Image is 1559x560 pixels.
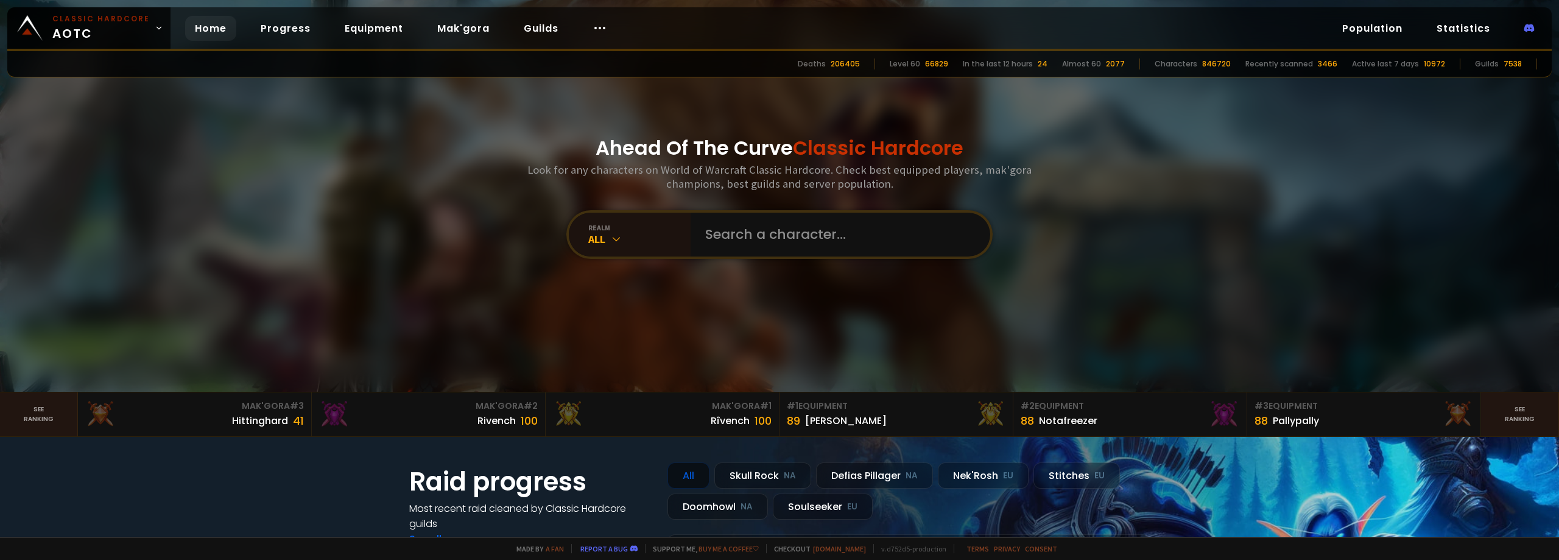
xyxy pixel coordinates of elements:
[85,400,304,413] div: Mak'Gora
[873,544,946,553] span: v. d752d5 - production
[1255,413,1268,429] div: 88
[890,58,920,69] div: Level 60
[816,463,933,489] div: Defias Pillager
[760,400,772,412] span: # 1
[1039,413,1097,428] div: Notafreezer
[787,400,1005,413] div: Equipment
[667,494,768,520] div: Doomhowl
[1033,463,1120,489] div: Stitches
[1247,392,1481,436] a: #3Equipment88Pallypally
[1025,544,1057,553] a: Consent
[847,501,857,513] small: EU
[319,400,538,413] div: Mak'Gora
[1245,58,1313,69] div: Recently scanned
[779,392,1013,436] a: #1Equipment89[PERSON_NAME]
[787,413,800,429] div: 89
[1003,470,1013,482] small: EU
[293,413,304,429] div: 41
[232,413,288,428] div: Hittinghard
[78,392,312,436] a: Mak'Gora#3Hittinghard41
[553,400,772,413] div: Mak'Gora
[1318,58,1337,69] div: 3466
[1255,400,1473,413] div: Equipment
[645,544,759,553] span: Support me,
[1013,392,1247,436] a: #2Equipment88Notafreezer
[428,16,499,41] a: Mak'gora
[477,413,516,428] div: Rivench
[714,463,811,489] div: Skull Rock
[787,400,798,412] span: # 1
[1202,58,1231,69] div: 846720
[1021,400,1035,412] span: # 2
[1106,58,1125,69] div: 2077
[185,16,236,41] a: Home
[1481,392,1559,436] a: Seeranking
[766,544,866,553] span: Checkout
[514,16,568,41] a: Guilds
[1273,413,1319,428] div: Pallypally
[755,413,772,429] div: 100
[546,392,779,436] a: Mak'Gora#1Rîvench100
[925,58,948,69] div: 66829
[1352,58,1419,69] div: Active last 7 days
[813,544,866,553] a: [DOMAIN_NAME]
[699,544,759,553] a: Buy me a coffee
[509,544,564,553] span: Made by
[711,413,750,428] div: Rîvench
[1062,58,1101,69] div: Almost 60
[1094,470,1105,482] small: EU
[523,163,1036,191] h3: Look for any characters on World of Warcraft Classic Hardcore. Check best equipped players, mak'g...
[667,463,709,489] div: All
[698,213,976,257] input: Search a character...
[409,532,488,546] a: See all progress
[963,58,1033,69] div: In the last 12 hours
[52,13,150,24] small: Classic Hardcore
[906,470,918,482] small: NA
[1021,400,1239,413] div: Equipment
[773,494,873,520] div: Soulseeker
[580,544,628,553] a: Report a bug
[1255,400,1269,412] span: # 3
[409,463,653,501] h1: Raid progress
[741,501,753,513] small: NA
[831,58,860,69] div: 206405
[312,392,546,436] a: Mak'Gora#2Rivench100
[290,400,304,412] span: # 3
[798,58,826,69] div: Deaths
[1155,58,1197,69] div: Characters
[1038,58,1047,69] div: 24
[335,16,413,41] a: Equipment
[1424,58,1445,69] div: 10972
[588,232,691,246] div: All
[1427,16,1500,41] a: Statistics
[966,544,989,553] a: Terms
[793,134,963,161] span: Classic Hardcore
[546,544,564,553] a: a fan
[7,7,171,49] a: Classic HardcoreAOTC
[1475,58,1499,69] div: Guilds
[52,13,150,43] span: AOTC
[784,470,796,482] small: NA
[938,463,1029,489] div: Nek'Rosh
[1504,58,1522,69] div: 7538
[596,133,963,163] h1: Ahead Of The Curve
[409,501,653,531] h4: Most recent raid cleaned by Classic Hardcore guilds
[1332,16,1412,41] a: Population
[521,413,538,429] div: 100
[524,400,538,412] span: # 2
[1021,413,1034,429] div: 88
[251,16,320,41] a: Progress
[588,223,691,232] div: realm
[805,413,887,428] div: [PERSON_NAME]
[994,544,1020,553] a: Privacy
